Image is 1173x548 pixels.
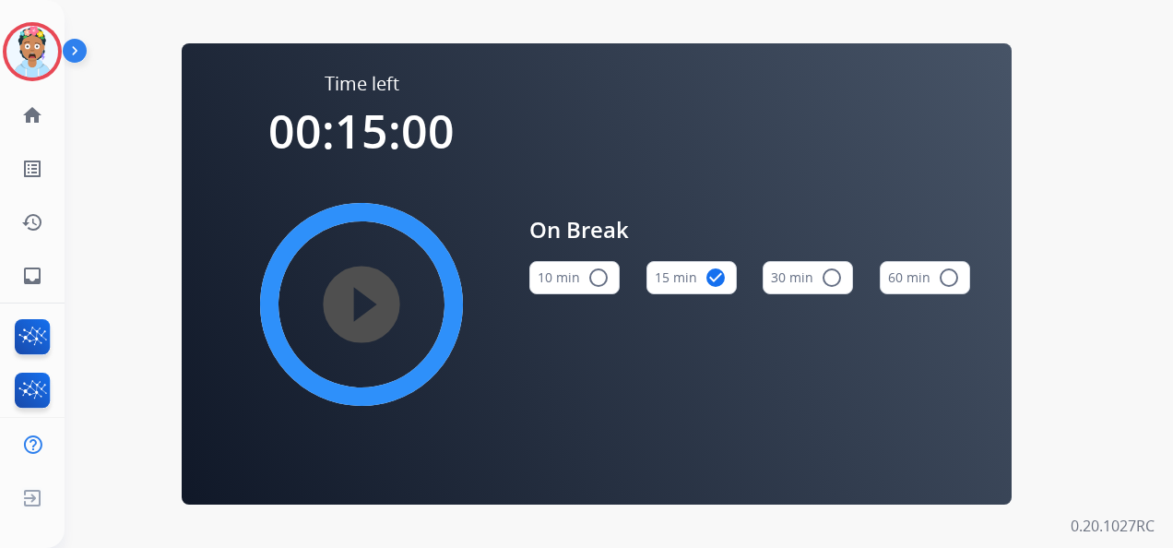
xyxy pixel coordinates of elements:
mat-icon: play_circle_filled [350,293,373,316]
button: 15 min [646,261,737,294]
mat-icon: history [21,211,43,233]
mat-icon: home [21,104,43,126]
mat-icon: radio_button_unchecked [821,267,843,289]
span: 00:15:00 [268,100,455,162]
button: 10 min [529,261,620,294]
mat-icon: radio_button_unchecked [587,267,610,289]
mat-icon: inbox [21,265,43,287]
span: Time left [325,71,399,97]
button: 60 min [880,261,970,294]
mat-icon: check_circle [705,267,727,289]
mat-icon: radio_button_unchecked [938,267,960,289]
img: avatar [6,26,58,77]
mat-icon: list_alt [21,158,43,180]
span: On Break [529,213,970,246]
button: 30 min [763,261,853,294]
p: 0.20.1027RC [1071,515,1155,537]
